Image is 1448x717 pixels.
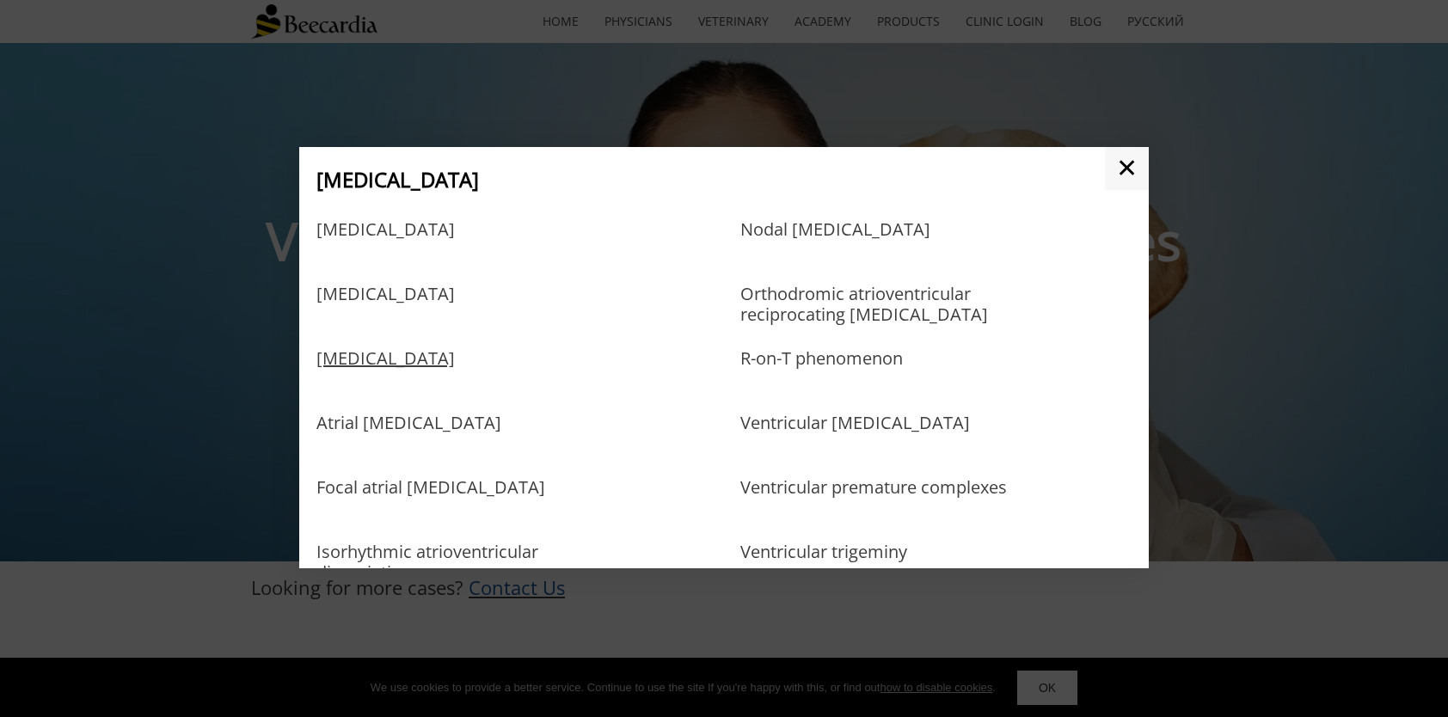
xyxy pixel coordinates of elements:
[740,219,930,275] a: Nodal [MEDICAL_DATA]
[316,477,545,533] a: Focal atrial [MEDICAL_DATA]
[316,284,455,340] a: [MEDICAL_DATA]
[740,284,1022,340] a: Orthodromic atrioventricular reciprocating [MEDICAL_DATA]
[1105,147,1149,190] a: ✕
[316,542,623,583] a: Isorhythmic atrioventricular dissociation
[316,165,479,193] span: [MEDICAL_DATA]
[316,348,455,404] a: [MEDICAL_DATA]
[316,219,455,275] a: [MEDICAL_DATA]
[740,542,907,562] a: Ventricular trigeminy
[740,477,1007,533] a: Ventricular premature complexes
[740,413,970,469] a: Ventricular [MEDICAL_DATA]
[316,413,501,469] a: Atrial [MEDICAL_DATA]
[740,348,903,404] a: R-on-T phenomenon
